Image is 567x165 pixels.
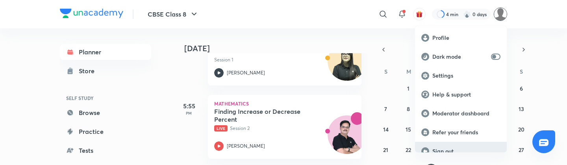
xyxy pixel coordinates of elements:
[432,110,500,117] p: Moderator dashboard
[415,66,507,85] a: Settings
[432,53,488,60] p: Dark mode
[415,123,507,142] a: Refer your friends
[432,129,500,136] p: Refer your friends
[432,148,500,155] p: Sign out
[415,104,507,123] a: Moderator dashboard
[415,85,507,104] a: Help & support
[432,34,500,41] p: Profile
[432,72,500,79] p: Settings
[432,91,500,98] p: Help & support
[415,28,507,47] a: Profile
